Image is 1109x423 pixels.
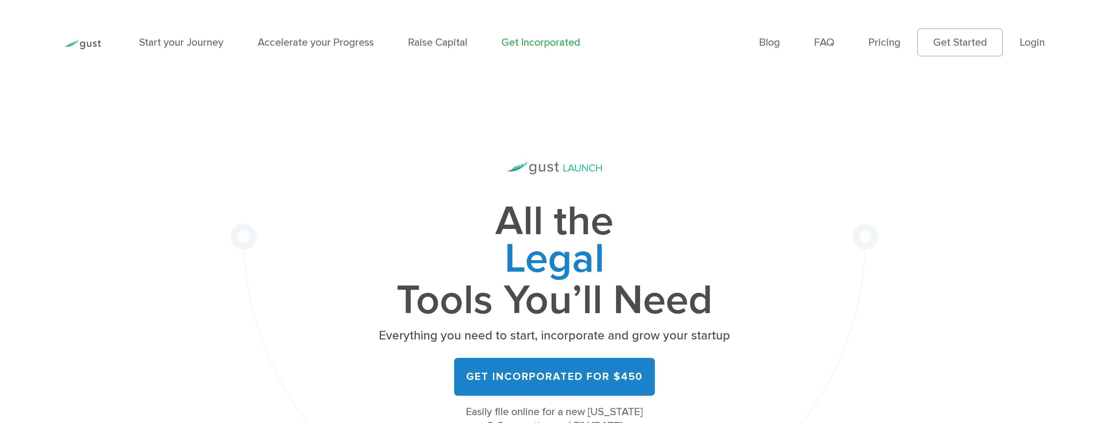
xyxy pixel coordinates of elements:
a: Accelerate your Progress [258,36,374,49]
span: Cap Table [377,240,732,281]
img: Gust Launch Logo [507,162,602,174]
a: Get Incorporated [502,36,580,49]
a: Login [1020,36,1045,49]
a: FAQ [814,36,835,49]
a: Start your Journey [139,36,223,49]
a: Raise Capital [408,36,467,49]
a: Get Started [917,29,1002,56]
a: Get Incorporated for $450 [454,358,655,396]
p: Everything you need to start, incorporate and grow your startup [377,327,732,344]
img: Gust Logo [64,40,101,49]
h1: All the Tools You’ll Need [377,203,732,319]
a: Blog [759,36,780,49]
a: Pricing [868,36,900,49]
